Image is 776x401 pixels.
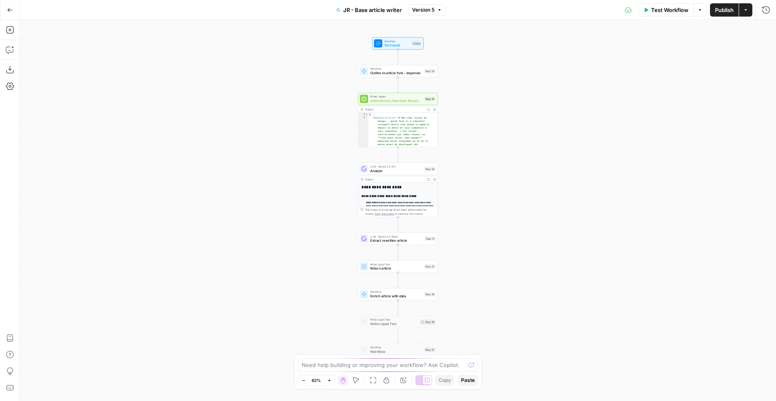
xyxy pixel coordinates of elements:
span: Set Inputs [384,43,410,48]
span: Workflow [370,349,422,354]
g: Edge from step_21 to step_22 [397,245,399,260]
div: Output [365,177,424,182]
g: Edge from step_26 to step_27 [397,328,399,343]
button: Paste [458,375,478,386]
span: Workflow [370,345,422,350]
div: Step 26 [420,319,435,324]
span: Extract rewritten article [370,238,422,243]
div: WorkflowSet InputsInputs [358,37,438,50]
g: Edge from step_20 to step_21 [397,217,399,232]
button: JR - Base article writer [331,3,407,17]
div: Inputs [412,41,421,46]
div: Step 28 [424,292,435,296]
div: This output is too large & has been abbreviated for review. to view the full content. [365,208,436,216]
span: Power Agent [370,95,422,99]
span: JR - Base article writer [343,6,402,14]
span: Analyze [370,168,422,173]
span: Write Liquid Text [370,262,422,266]
div: Step 25 [424,97,435,101]
span: Copy the output [375,212,394,215]
button: Version 5 [408,5,446,15]
button: Publish [710,3,739,17]
div: LLM · Gemini 2.5 FlashExtract rewritten articleStep 21 [358,233,438,245]
div: WorkflowOutline to article fork - dependsStep 23 [358,65,438,78]
div: Step 22 [424,264,435,269]
g: Edge from step_22 to step_28 [397,272,399,287]
span: Outline to article fork - depends [370,70,422,75]
div: Write Liquid TextReturn articleStep 22 [358,260,438,273]
div: 1 [359,113,368,116]
span: Workflow [370,290,422,294]
button: Copy [435,375,454,386]
span: LLM · Gemini 2.5 Flash [370,234,422,238]
div: WorkflowWorkflowStep 27 [358,344,438,356]
div: Step 21 [425,236,435,241]
span: Add Internal Links from Knowledge Base [370,98,422,103]
div: WorkflowEnrich article with dataStep 28 [358,288,438,301]
div: Step 23 [424,69,435,73]
span: Write Liquid Text [370,318,418,322]
div: Power AgentAdd Internal Links from Knowledge BaseStep 25Output{ "Updated Article":"# Mon chat ref... [358,93,438,147]
span: Return article [370,266,422,271]
g: Edge from start to step_23 [397,50,399,65]
span: Test Workflow [651,6,688,14]
div: Write Liquid TextWrite Liquid TextStep 26 [358,316,438,328]
div: Step 27 [424,348,435,352]
div: Output [365,107,424,112]
span: Toggle code folding, rows 1 through 3 [365,113,368,116]
span: Publish [715,6,734,14]
button: Test Workflow [638,3,693,17]
g: Edge from step_25 to step_20 [397,147,399,162]
g: Edge from step_28 to step_26 [397,300,399,315]
span: Workflow [370,67,422,71]
span: Paste [461,377,475,384]
span: Copy [439,377,451,384]
span: LLM · Gemini 2.5 Pro [370,165,422,169]
span: Workflow [384,39,410,43]
span: Version 5 [412,6,434,14]
span: Write Liquid Text [370,321,418,326]
span: Enrich article with data [370,294,422,299]
g: Edge from step_23 to step_25 [397,77,399,92]
div: Step 20 [424,167,435,171]
span: 62% [312,377,321,384]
